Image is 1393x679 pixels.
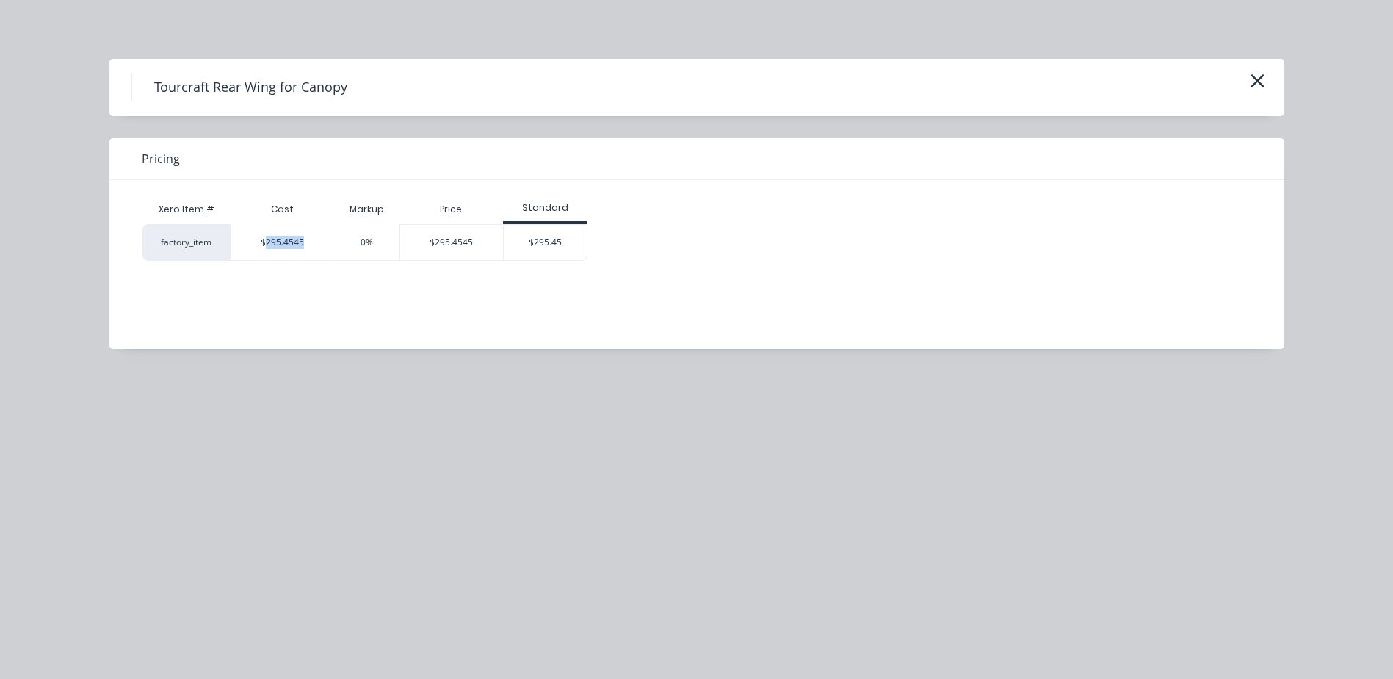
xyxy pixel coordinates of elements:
[361,236,373,249] div: 0%
[504,225,587,260] div: $295.45
[142,224,231,261] div: factory_item
[503,201,587,215] div: Standard
[231,195,334,224] div: Cost
[399,195,503,224] div: Price
[334,195,399,224] div: Markup
[261,236,304,249] div: $295.4545
[142,195,231,224] div: Xero Item #
[400,225,503,260] div: $295.4545
[131,73,369,101] h4: Tourcraft Rear Wing for Canopy
[142,150,180,168] span: Pricing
